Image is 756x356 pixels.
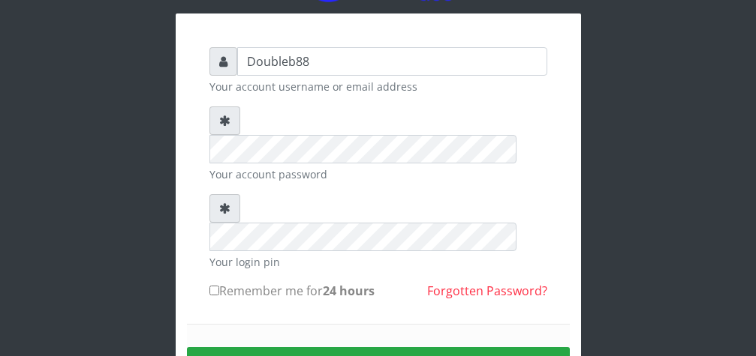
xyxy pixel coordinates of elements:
b: 24 hours [323,283,375,299]
input: Remember me for24 hours [209,286,219,295]
a: Forgotten Password? [427,283,547,299]
small: Your account username or email address [209,79,547,94]
small: Your account password [209,166,547,182]
input: Username or email address [237,47,547,76]
label: Remember me for [209,282,375,300]
small: Your login pin [209,254,547,270]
